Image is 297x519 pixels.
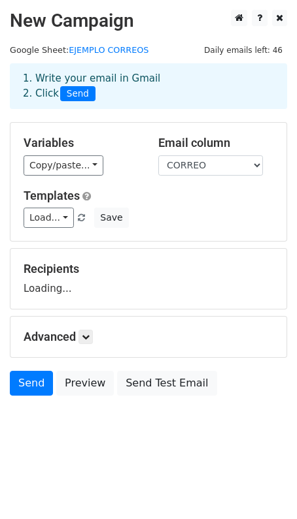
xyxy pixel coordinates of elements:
[24,136,139,150] h5: Variables
[200,45,287,55] a: Daily emails left: 46
[200,43,287,57] span: Daily emails left: 46
[24,262,273,276] h5: Recipients
[10,45,148,55] small: Google Sheet:
[13,71,284,101] div: 1. Write your email in Gmail 2. Click
[60,86,96,102] span: Send
[24,208,74,228] a: Load...
[10,10,287,32] h2: New Campaign
[24,155,103,176] a: Copy/paste...
[24,330,273,344] h5: Advanced
[69,45,148,55] a: EJEMPLO CORREOS
[158,136,273,150] h5: Email column
[24,189,80,202] a: Templates
[94,208,128,228] button: Save
[10,371,53,396] a: Send
[24,262,273,296] div: Loading...
[117,371,217,396] a: Send Test Email
[56,371,114,396] a: Preview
